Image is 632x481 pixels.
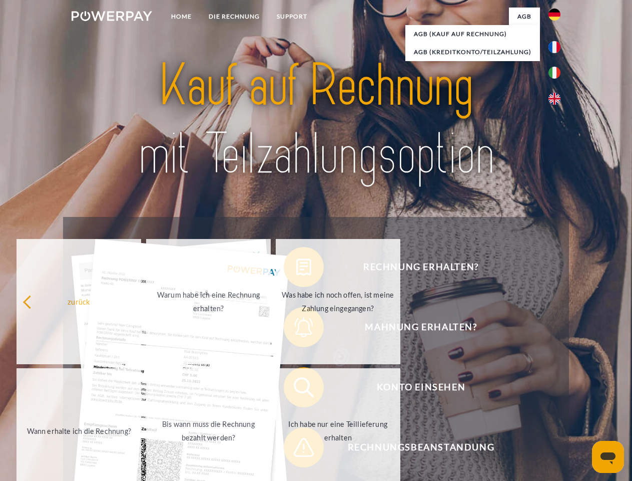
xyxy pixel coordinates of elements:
img: logo-powerpay-white.svg [72,11,152,21]
img: de [548,9,560,21]
div: zurück [23,295,135,308]
div: Ich habe nur eine Teillieferung erhalten [282,417,394,444]
a: AGB (Kauf auf Rechnung) [405,25,540,43]
a: Was habe ich noch offen, ist meine Zahlung eingegangen? [276,239,400,364]
a: Home [163,8,200,26]
span: Mahnung erhalten? [298,307,543,347]
button: Rechnungsbeanstandung [284,427,544,467]
span: Rechnung erhalten? [298,247,543,287]
img: it [548,67,560,79]
a: agb [509,8,540,26]
iframe: Schaltfläche zum Öffnen des Messaging-Fensters [592,441,624,473]
button: Mahnung erhalten? [284,307,544,347]
img: title-powerpay_de.svg [96,48,536,192]
div: Bis wann muss die Rechnung bezahlt werden? [152,417,265,444]
button: Konto einsehen [284,367,544,407]
a: SUPPORT [268,8,316,26]
div: Was habe ich noch offen, ist meine Zahlung eingegangen? [282,288,394,315]
a: AGB (Kreditkonto/Teilzahlung) [405,43,540,61]
div: Wann erhalte ich die Rechnung? [23,424,135,437]
img: en [548,93,560,105]
a: DIE RECHNUNG [200,8,268,26]
button: Rechnung erhalten? [284,247,544,287]
div: Warum habe ich eine Rechnung erhalten? [152,288,265,315]
span: Konto einsehen [298,367,543,407]
img: fr [548,41,560,53]
span: Rechnungsbeanstandung [298,427,543,467]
